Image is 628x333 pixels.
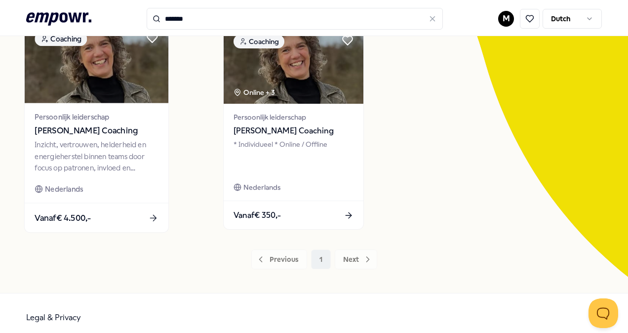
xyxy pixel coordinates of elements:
[26,313,81,322] a: Legal & Privacy
[234,35,284,48] div: Coaching
[35,125,158,137] span: [PERSON_NAME] Coaching
[498,11,514,27] button: M
[234,209,281,222] span: Vanaf € 350,-
[223,24,364,230] a: package imageCoachingOnline + 3Persoonlijk leiderschap[PERSON_NAME] Coaching* Individueel * Onlin...
[45,183,83,195] span: Nederlands
[35,32,87,46] div: Coaching
[35,111,158,123] span: Persoonlijk leiderschap
[35,139,158,173] div: Inzicht, vertrouwen, helderheid en energieherstel binnen teams door focus op patronen, invloed en...
[234,139,353,172] div: * Individueel * Online / Offline
[243,182,280,193] span: Nederlands
[35,211,91,224] span: Vanaf € 4.500,-
[224,25,363,104] img: package image
[589,298,618,328] iframe: Help Scout Beacon - Open
[234,112,353,123] span: Persoonlijk leiderschap
[234,87,275,98] div: Online + 3
[147,8,443,30] input: Search for products, categories or subcategories
[234,125,353,137] span: [PERSON_NAME] Coaching
[25,22,168,103] img: package image
[24,21,169,233] a: package imageCoachingPersoonlijk leiderschap[PERSON_NAME] CoachingInzicht, vertrouwen, helderheid...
